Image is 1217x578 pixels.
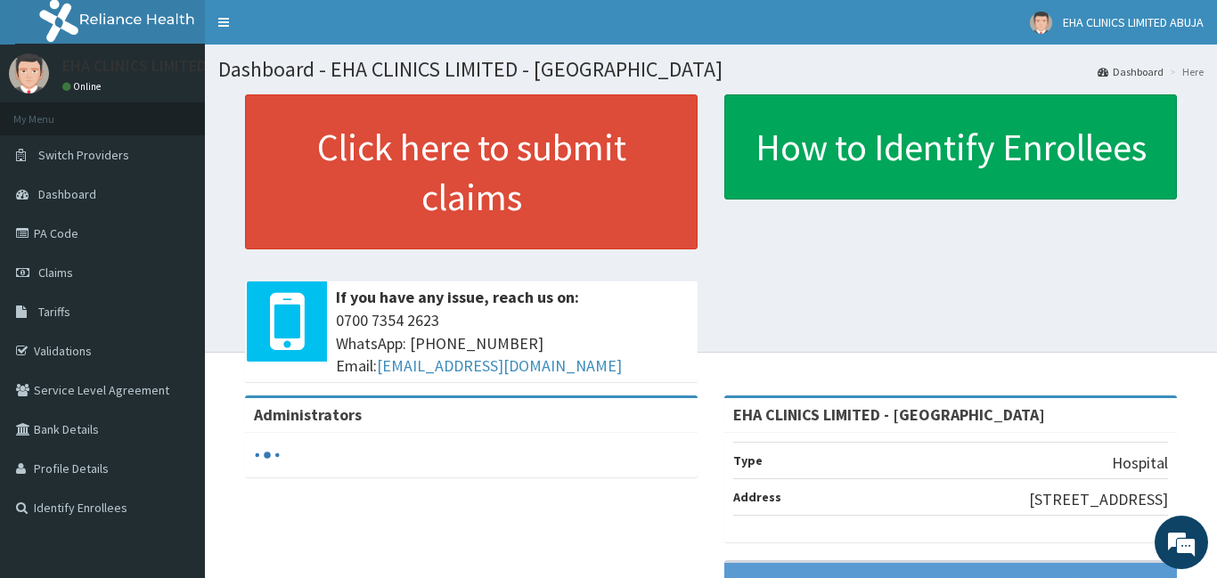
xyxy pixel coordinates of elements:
[377,355,622,376] a: [EMAIL_ADDRESS][DOMAIN_NAME]
[733,452,763,468] b: Type
[254,404,362,425] b: Administrators
[1112,452,1168,475] p: Hospital
[38,186,96,202] span: Dashboard
[336,287,579,307] b: If you have any issue, reach us on:
[733,404,1045,425] strong: EHA CLINICS LIMITED - [GEOGRAPHIC_DATA]
[733,489,781,505] b: Address
[724,94,1177,199] a: How to Identify Enrollees
[38,265,73,281] span: Claims
[336,309,689,378] span: 0700 7354 2623 WhatsApp: [PHONE_NUMBER] Email:
[218,58,1204,81] h1: Dashboard - EHA CLINICS LIMITED - [GEOGRAPHIC_DATA]
[1165,64,1204,79] li: Here
[1063,14,1204,30] span: EHA CLINICS LIMITED ABUJA
[1030,12,1052,34] img: User Image
[1029,488,1168,511] p: [STREET_ADDRESS]
[254,442,281,468] svg: audio-loading
[1098,64,1164,79] a: Dashboard
[62,80,105,93] a: Online
[245,94,698,249] a: Click here to submit claims
[9,53,49,94] img: User Image
[38,147,129,163] span: Switch Providers
[38,304,70,320] span: Tariffs
[62,58,255,74] p: EHA CLINICS LIMITED ABUJA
